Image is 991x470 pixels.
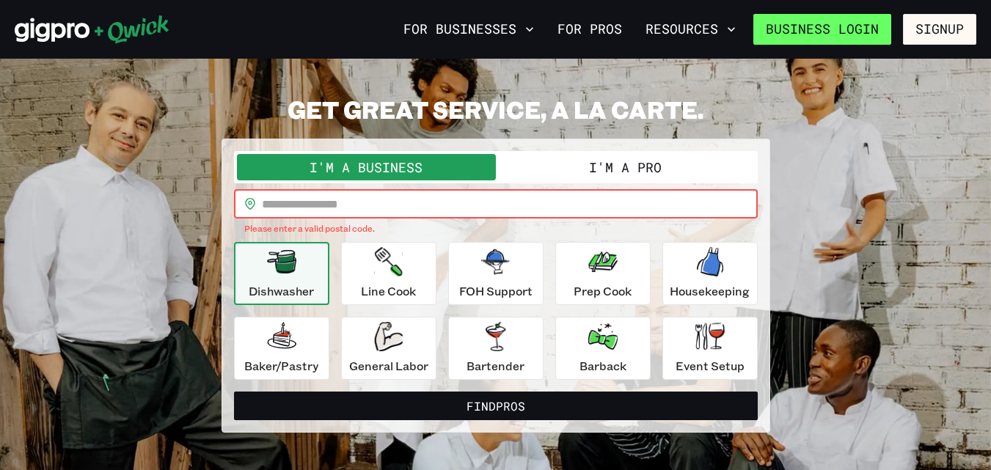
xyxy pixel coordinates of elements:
[234,317,329,380] button: Baker/Pastry
[234,392,758,421] button: FindPros
[555,317,651,380] button: Barback
[249,282,314,300] p: Dishwasher
[398,17,540,42] button: For Businesses
[448,242,544,305] button: FOH Support
[467,357,524,375] p: Bartender
[448,317,544,380] button: Bartender
[903,14,976,45] button: Signup
[234,242,329,305] button: Dishwasher
[361,282,416,300] p: Line Cook
[244,221,747,236] p: Please enter a valid postal code.
[676,357,745,375] p: Event Setup
[459,282,533,300] p: FOH Support
[640,17,742,42] button: Resources
[753,14,891,45] a: Business Login
[574,282,632,300] p: Prep Cook
[244,357,318,375] p: Baker/Pastry
[222,95,770,124] h2: GET GREAT SERVICE, A LA CARTE.
[555,242,651,305] button: Prep Cook
[496,154,755,180] button: I'm a Pro
[670,282,750,300] p: Housekeeping
[662,317,758,380] button: Event Setup
[579,357,626,375] p: Barback
[341,242,436,305] button: Line Cook
[349,357,428,375] p: General Labor
[552,17,628,42] a: For Pros
[237,154,496,180] button: I'm a Business
[341,317,436,380] button: General Labor
[662,242,758,305] button: Housekeeping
